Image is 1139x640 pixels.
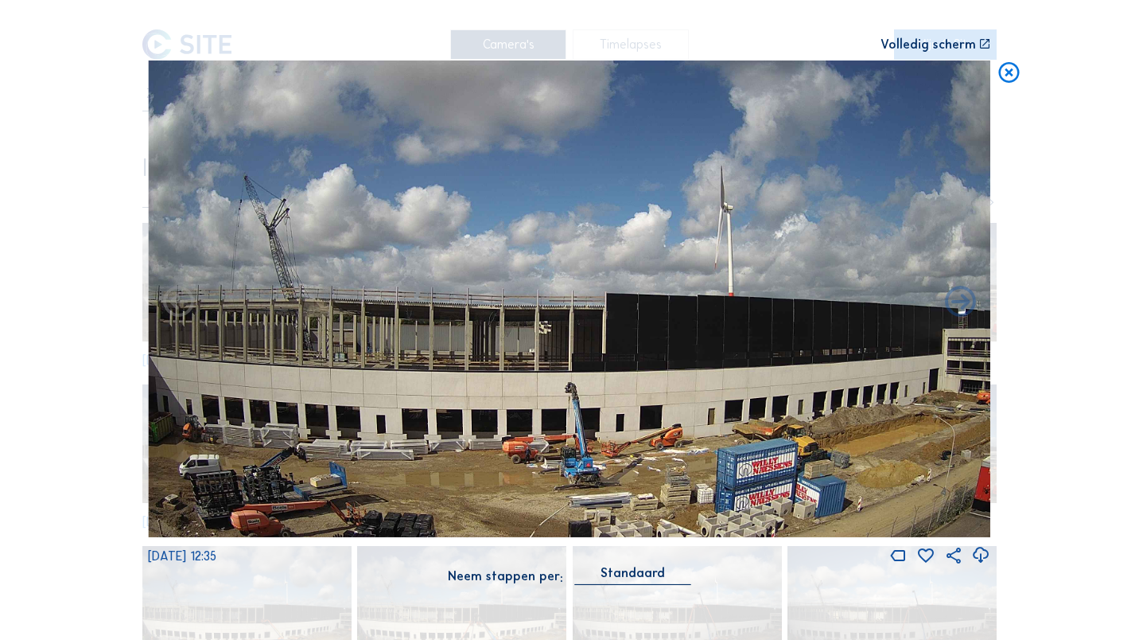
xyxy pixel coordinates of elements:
[160,284,197,322] i: Forward
[575,566,691,584] div: Standaard
[942,284,979,322] i: Back
[601,566,665,580] div: Standaard
[448,570,563,583] div: Neem stappen per:
[148,548,216,564] span: [DATE] 12:35
[880,38,976,51] div: Volledig scherm
[148,60,990,537] img: Image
